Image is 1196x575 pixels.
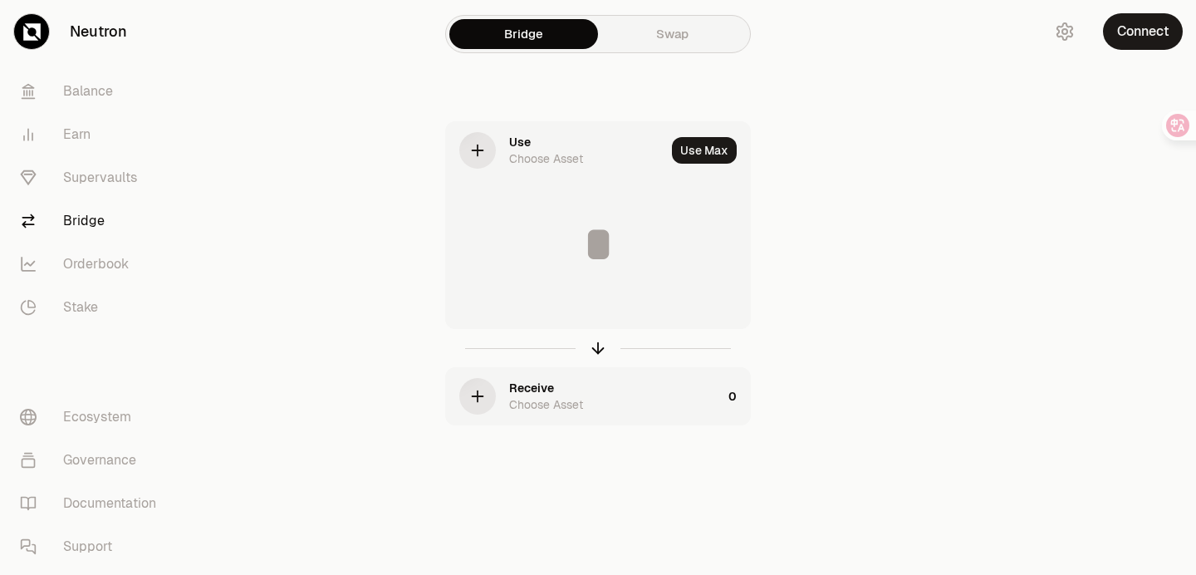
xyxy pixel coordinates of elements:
[7,439,179,482] a: Governance
[7,286,179,329] a: Stake
[509,134,531,150] div: Use
[672,137,737,164] button: Use Max
[7,156,179,199] a: Supervaults
[7,243,179,286] a: Orderbook
[449,19,598,49] a: Bridge
[728,368,750,425] div: 0
[446,122,665,179] div: UseChoose Asset
[7,396,179,439] a: Ecosystem
[446,368,722,425] div: ReceiveChoose Asset
[509,396,583,413] div: Choose Asset
[509,150,583,167] div: Choose Asset
[446,368,750,425] button: ReceiveChoose Asset0
[509,380,554,396] div: Receive
[7,70,179,113] a: Balance
[7,199,179,243] a: Bridge
[1103,13,1183,50] button: Connect
[7,113,179,156] a: Earn
[598,19,747,49] a: Swap
[7,482,179,525] a: Documentation
[7,525,179,568] a: Support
